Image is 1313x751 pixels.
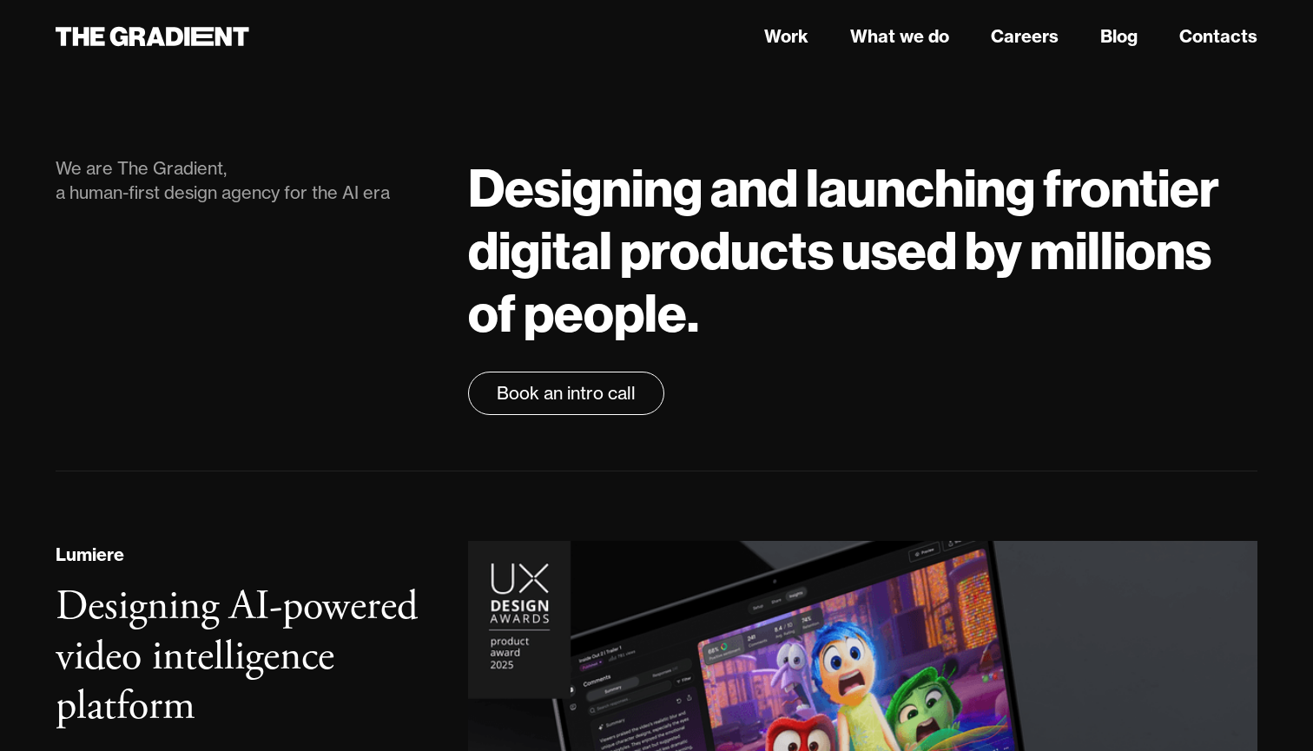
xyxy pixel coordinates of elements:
[56,156,433,205] div: We are The Gradient, a human-first design agency for the AI era
[764,23,808,49] a: Work
[468,372,664,415] a: Book an intro call
[1100,23,1138,49] a: Blog
[850,23,949,49] a: What we do
[56,542,124,568] div: Lumiere
[468,156,1257,344] h1: Designing and launching frontier digital products used by millions of people.
[991,23,1059,49] a: Careers
[56,580,418,733] h3: Designing AI-powered video intelligence platform
[1179,23,1257,49] a: Contacts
